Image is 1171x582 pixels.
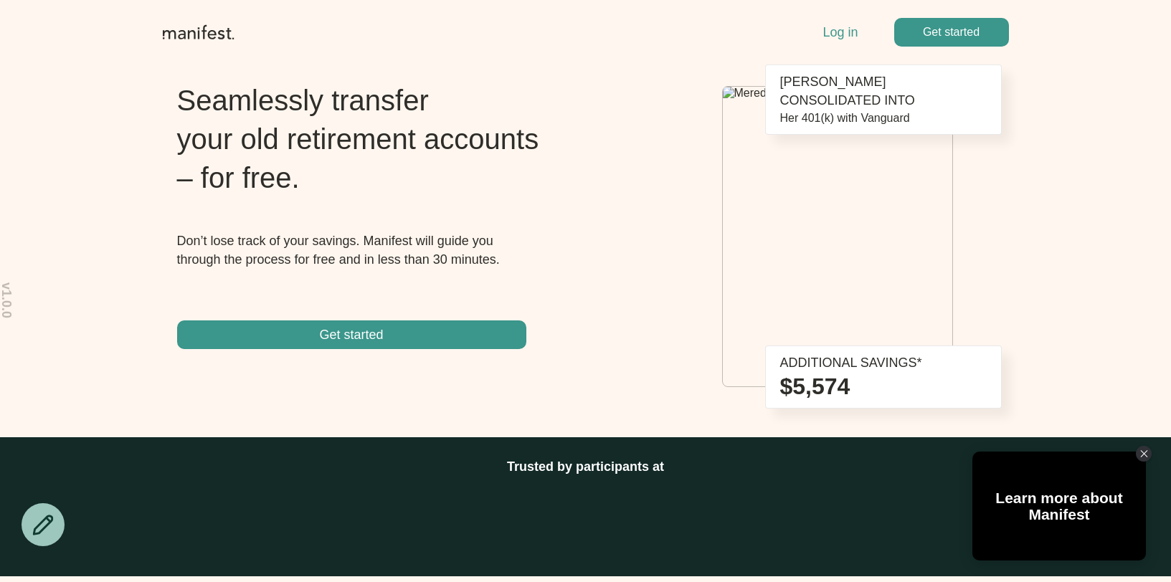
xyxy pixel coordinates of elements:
div: Her 401(k) with Vanguard [780,110,987,127]
div: Open Tolstoy [972,452,1146,560]
div: ADDITIONAL SAVINGS* [780,353,987,372]
button: Get started [894,18,1009,47]
div: Close Tolstoy widget [1136,446,1152,462]
img: Meredith [723,87,952,100]
button: Get started [177,320,526,349]
div: Open Tolstoy widget [972,452,1146,560]
button: Log in [822,23,858,42]
div: Learn more about Manifest [972,490,1146,523]
div: [PERSON_NAME] CONSOLIDATED INTO [780,72,987,110]
p: Don’t lose track of your savings. Manifest will guide you through the process for free and in les... [177,232,545,269]
h3: $5,574 [780,372,987,401]
h1: Seamlessly transfer your old retirement accounts – for free. [177,81,545,197]
div: Tolstoy bubble widget [972,452,1146,560]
